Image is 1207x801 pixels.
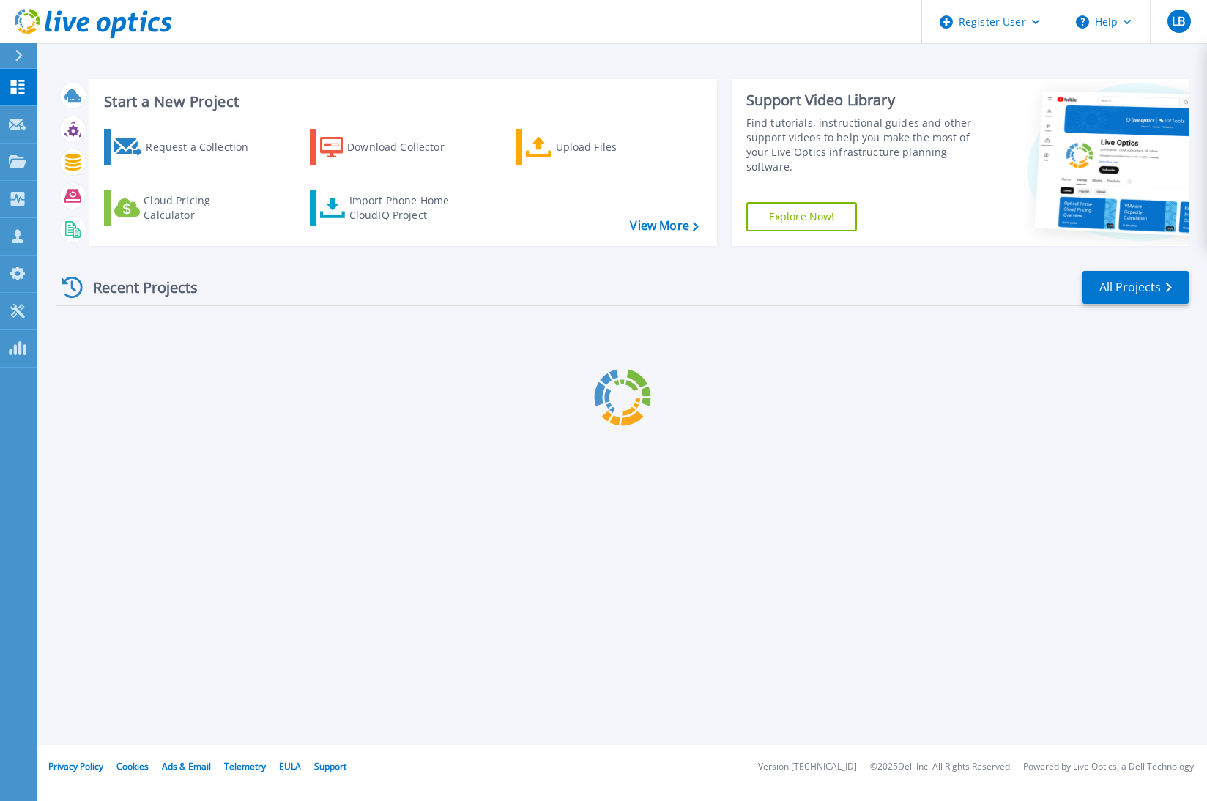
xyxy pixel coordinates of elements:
[746,116,977,174] div: Find tutorials, instructional guides and other support videos to help you make the most of your L...
[516,129,679,165] a: Upload Files
[146,133,263,162] div: Request a Collection
[104,190,267,226] a: Cloud Pricing Calculator
[349,193,464,223] div: Import Phone Home CloudIQ Project
[746,91,977,110] div: Support Video Library
[630,219,698,233] a: View More
[746,202,858,231] a: Explore Now!
[144,193,261,223] div: Cloud Pricing Calculator
[279,760,301,772] a: EULA
[1172,15,1185,27] span: LB
[104,129,267,165] a: Request a Collection
[556,133,673,162] div: Upload Files
[104,94,698,110] h3: Start a New Project
[870,762,1010,772] li: © 2025 Dell Inc. All Rights Reserved
[1023,762,1194,772] li: Powered by Live Optics, a Dell Technology
[56,269,218,305] div: Recent Projects
[116,760,149,772] a: Cookies
[310,129,473,165] a: Download Collector
[162,760,211,772] a: Ads & Email
[314,760,346,772] a: Support
[224,760,266,772] a: Telemetry
[48,760,103,772] a: Privacy Policy
[758,762,857,772] li: Version: [TECHNICAL_ID]
[1082,271,1189,304] a: All Projects
[347,133,464,162] div: Download Collector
